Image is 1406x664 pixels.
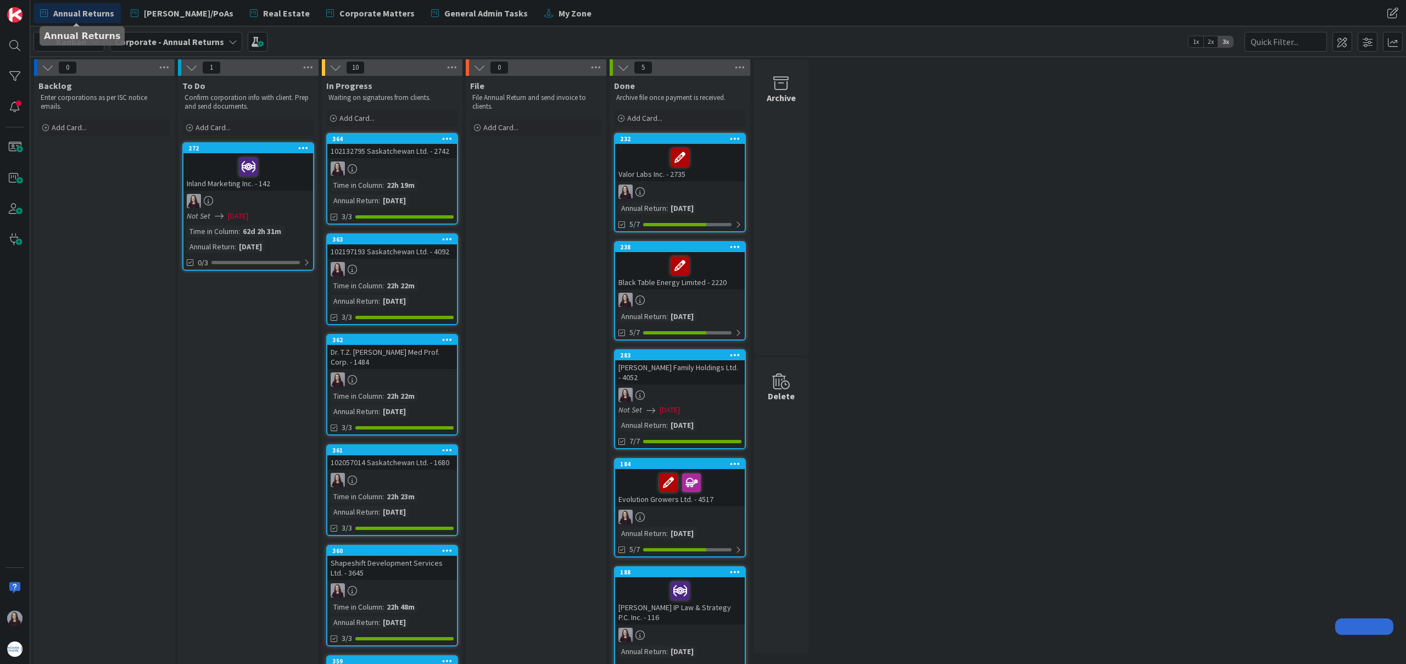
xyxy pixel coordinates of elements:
[331,179,382,191] div: Time in Column
[620,568,745,576] div: 188
[327,235,457,259] div: 363102197193 Saskatchewan Ltd. - 4092
[328,93,456,102] p: Waiting on signatures from clients.
[327,335,457,369] div: 362Dr. T.Z. [PERSON_NAME] Med Prof. Corp. - 1484
[629,327,640,338] span: 5/7
[618,202,666,214] div: Annual Return
[615,577,745,624] div: [PERSON_NAME] IP Law & Strategy P.C. Inc. - 116
[332,547,457,555] div: 360
[38,80,72,91] span: Backlog
[490,61,509,74] span: 0
[615,350,745,384] div: 283[PERSON_NAME] Family Holdings Ltd. - 4052
[182,80,205,91] span: To Do
[380,295,409,307] div: [DATE]
[34,3,121,23] a: Annual Returns
[7,641,23,657] img: avatar
[615,350,745,360] div: 283
[331,194,378,207] div: Annual Return
[666,419,668,431] span: :
[331,295,378,307] div: Annual Return
[618,628,633,642] img: BC
[614,349,746,449] a: 283[PERSON_NAME] Family Holdings Ltd. - 4052BCNot Set[DATE]Annual Return:[DATE]7/7
[327,445,457,455] div: 361
[331,161,345,176] img: BC
[331,490,382,503] div: Time in Column
[326,334,458,436] a: 362Dr. T.Z. [PERSON_NAME] Med Prof. Corp. - 1484BCTime in Column:22h 22mAnnual Return:[DATE]3/3
[327,345,457,369] div: Dr. T.Z. [PERSON_NAME] Med Prof. Corp. - 1484
[342,633,352,644] span: 3/3
[615,567,745,577] div: 188
[666,202,668,214] span: :
[327,455,457,470] div: 102057014 Saskatchewan Ltd. - 1680
[615,293,745,307] div: BC
[444,7,528,20] span: General Admin Tasks
[384,280,417,292] div: 22h 22m
[332,236,457,243] div: 363
[331,583,345,598] img: BC
[187,225,238,237] div: Time in Column
[615,242,745,289] div: 238Black Table Energy Limited - 2220
[1218,36,1233,47] span: 3x
[327,134,457,144] div: 364
[666,310,668,322] span: :
[240,225,284,237] div: 62d 2h 31m
[183,143,313,153] div: 272
[188,144,313,152] div: 272
[327,445,457,470] div: 361102057014 Saskatchewan Ltd. - 1680
[7,611,23,626] img: BC
[666,645,668,657] span: :
[327,144,457,158] div: 102132795 Saskatchewan Ltd. - 2742
[378,405,380,417] span: :
[384,490,417,503] div: 22h 23m
[614,133,746,232] a: 232Valor Labs Inc. - 2735BCAnnual Return:[DATE]5/7
[52,122,87,132] span: Add Card...
[668,645,696,657] div: [DATE]
[327,556,457,580] div: Shapeshift Development Services Ltd. - 3645
[326,444,458,536] a: 361102057014 Saskatchewan Ltd. - 1680BCTime in Column:22h 23mAnnual Return:[DATE]3/3
[326,133,458,225] a: 364102132795 Saskatchewan Ltd. - 2742BCTime in Column:22h 19mAnnual Return:[DATE]3/3
[187,241,235,253] div: Annual Return
[472,93,600,111] p: File Annual Return and send invoice to clients.
[470,80,484,91] span: File
[1203,36,1218,47] span: 2x
[668,202,696,214] div: [DATE]
[263,7,310,20] span: Real Estate
[183,143,313,191] div: 272Inland Marketing Inc. - 142
[346,61,365,74] span: 10
[614,458,746,557] a: 184Evolution Growers Ltd. - 4517BCAnnual Return:[DATE]5/7
[236,241,265,253] div: [DATE]
[618,645,666,657] div: Annual Return
[618,419,666,431] div: Annual Return
[382,490,384,503] span: :
[618,293,633,307] img: BC
[331,473,345,487] img: BC
[615,459,745,469] div: 184
[342,422,352,433] span: 3/3
[7,7,23,23] img: Visit kanbanzone.com
[378,295,380,307] span: :
[615,567,745,624] div: 188[PERSON_NAME] IP Law & Strategy P.C. Inc. - 116
[187,194,201,208] img: BC
[327,161,457,176] div: BC
[614,80,635,91] span: Done
[615,628,745,642] div: BC
[620,460,745,468] div: 184
[668,310,696,322] div: [DATE]
[615,360,745,384] div: [PERSON_NAME] Family Holdings Ltd. - 4052
[615,242,745,252] div: 238
[378,616,380,628] span: :
[202,61,221,74] span: 1
[615,134,745,144] div: 232
[615,134,745,181] div: 232Valor Labs Inc. - 2735
[660,404,680,416] span: [DATE]
[634,61,652,74] span: 5
[629,219,640,230] span: 5/7
[58,61,77,74] span: 0
[331,280,382,292] div: Time in Column
[332,336,457,344] div: 362
[342,311,352,323] span: 3/3
[767,91,796,104] div: Archive
[327,583,457,598] div: BC
[380,616,409,628] div: [DATE]
[666,527,668,539] span: :
[382,390,384,402] span: :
